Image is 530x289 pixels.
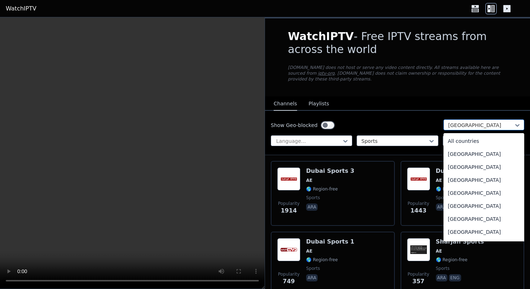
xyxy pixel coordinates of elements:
[443,225,524,238] div: [GEOGRAPHIC_DATA]
[407,201,429,206] span: Popularity
[436,248,442,254] span: AE
[277,238,300,261] img: Dubai Sports 1
[436,203,447,211] p: ara
[288,30,354,43] span: WatchIPTV
[277,167,300,191] img: Dubai Sports 3
[306,178,312,183] span: AE
[412,277,424,286] span: 357
[278,201,300,206] span: Popularity
[436,186,468,192] span: 🌎 Region-free
[443,148,524,161] div: [GEOGRAPHIC_DATA]
[306,167,354,175] h6: Dubai Sports 3
[306,203,318,211] p: ara
[436,257,468,263] span: 🌎 Region-free
[274,97,297,111] button: Channels
[271,122,318,129] label: Show Geo-blocked
[306,248,312,254] span: AE
[306,186,338,192] span: 🌎 Region-free
[306,238,354,245] h6: Dubai Sports 1
[436,238,484,245] h6: Sharjah Sports
[449,274,461,281] p: eng
[407,238,430,261] img: Sharjah Sports
[288,30,507,56] h1: - Free IPTV streams from across the world
[6,4,36,13] a: WatchIPTV
[407,167,430,191] img: Dubai Sports 2
[410,206,427,215] span: 1443
[306,274,318,281] p: ara
[288,65,507,82] p: [DOMAIN_NAME] does not host or serve any video content directly. All streams available here are s...
[306,195,320,201] span: sports
[306,266,320,271] span: sports
[436,274,447,281] p: ara
[443,174,524,187] div: [GEOGRAPHIC_DATA]
[443,213,524,225] div: [GEOGRAPHIC_DATA]
[443,200,524,213] div: [GEOGRAPHIC_DATA]
[436,178,442,183] span: AE
[436,195,450,201] span: sports
[443,187,524,200] div: [GEOGRAPHIC_DATA]
[318,71,335,76] a: iptv-org
[436,266,450,271] span: sports
[443,135,524,148] div: All countries
[309,97,329,111] button: Playlists
[443,161,524,174] div: [GEOGRAPHIC_DATA]
[443,238,524,251] div: Aruba
[436,167,484,175] h6: Dubai Sports 2
[281,206,297,215] span: 1914
[278,271,300,277] span: Popularity
[407,271,429,277] span: Popularity
[283,277,295,286] span: 749
[306,257,338,263] span: 🌎 Region-free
